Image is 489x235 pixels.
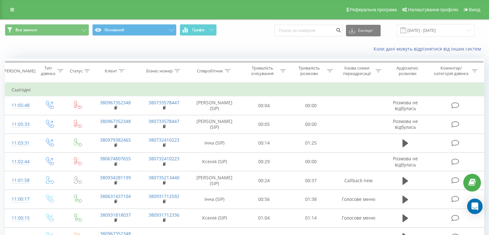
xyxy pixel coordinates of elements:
[287,134,334,152] td: 01:25
[241,96,287,115] td: 00:04
[12,155,29,168] div: 11:02:44
[469,7,480,12] span: Вихід
[149,212,179,218] a: 380931712336
[241,152,287,171] td: 00:29
[241,134,287,152] td: 00:14
[408,7,458,12] span: Налаштування профілю
[100,212,131,218] a: 380931818037
[287,152,334,171] td: 00:00
[5,24,89,36] button: Все звонки
[149,155,179,162] a: 380732410223
[192,28,205,32] span: Графік
[146,68,173,74] div: Бізнес номер
[293,65,325,76] div: Тривалість розмови
[149,99,179,106] a: 380733578447
[241,209,287,227] td: 01:04
[241,115,287,134] td: 00:05
[287,171,334,190] td: 00:37
[188,134,241,152] td: Інна (SIP)
[334,209,383,227] td: Голосове меню
[149,174,179,181] a: 380735213440
[149,193,179,199] a: 380931712592
[15,27,37,33] span: Все звонки
[188,209,241,227] td: Ксенія (SIP)
[197,68,223,74] div: Співробітник
[334,190,383,209] td: Голосове меню
[12,137,29,149] div: 11:03:31
[100,137,131,143] a: 380979382465
[374,46,484,52] a: Коли дані можуть відрізнятися вiд інших систем
[275,25,343,36] input: Пошук за номером
[241,190,287,209] td: 00:56
[180,24,217,36] button: Графік
[92,24,177,36] button: Основний
[5,83,484,96] td: Сьогодні
[105,68,117,74] div: Клієнт
[188,152,241,171] td: Ксенія (SIP)
[12,193,29,205] div: 11:00:17
[70,68,83,74] div: Статус
[346,25,381,36] button: Експорт
[100,155,131,162] a: 380674807655
[334,171,383,190] td: Callback new
[100,193,131,199] a: 380631437104
[287,190,334,209] td: 01:38
[432,65,470,76] div: Коментар/категорія дзвінка
[393,118,418,130] span: Розмова не відбулась
[188,115,241,134] td: [PERSON_NAME] (SIP)
[188,171,241,190] td: [PERSON_NAME] (SIP)
[247,65,279,76] div: Тривалість очікування
[350,7,397,12] span: Реферальна програма
[287,209,334,227] td: 01:14
[149,137,179,143] a: 380732410223
[100,118,131,124] a: 380967352348
[188,96,241,115] td: [PERSON_NAME] (SIP)
[467,199,483,214] div: Open Intercom Messenger
[389,65,426,76] div: Аудіозапис розмови
[12,118,29,131] div: 11:05:33
[188,190,241,209] td: Інна (SIP)
[149,118,179,124] a: 380733578447
[393,155,418,167] span: Розмова не відбулась
[100,174,131,181] a: 380934281199
[287,96,334,115] td: 00:00
[393,99,418,111] span: Розмова не відбулась
[3,68,35,74] div: [PERSON_NAME]
[241,171,287,190] td: 00:24
[12,212,29,224] div: 11:00:15
[12,99,29,112] div: 11:05:48
[100,99,131,106] a: 380967352348
[287,115,334,134] td: 00:00
[340,65,374,76] div: Назва схеми переадресації
[41,65,56,76] div: Тип дзвінка
[12,174,29,187] div: 11:01:58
